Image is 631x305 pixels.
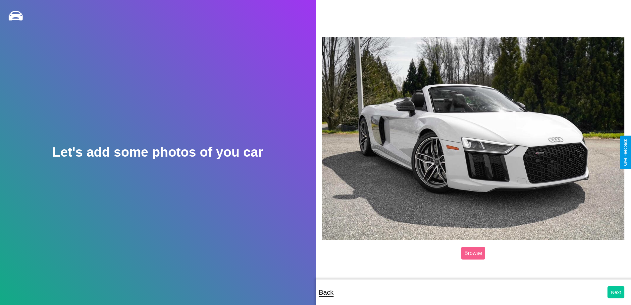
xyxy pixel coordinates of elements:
[322,37,625,240] img: posted
[607,286,624,298] button: Next
[623,139,628,166] div: Give Feedback
[461,247,485,260] label: Browse
[319,286,334,298] p: Back
[52,145,263,160] h2: Let's add some photos of you car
